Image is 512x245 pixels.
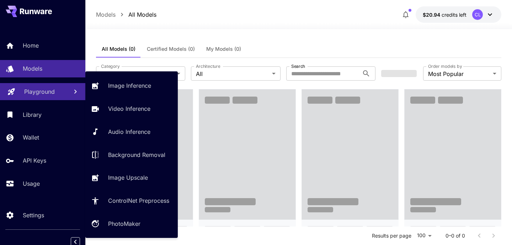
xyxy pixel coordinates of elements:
p: Audio Inference [108,127,150,136]
p: Usage [23,179,40,188]
a: PhotoMaker [85,215,178,233]
span: $20.94 [423,12,442,18]
a: Image Upscale [85,169,178,186]
div: $20.93684 [423,11,466,18]
p: Wallet [23,133,39,142]
label: Architecture [196,63,220,69]
a: Image Inference [85,77,178,94]
div: CL [472,9,483,20]
p: Results per page [372,232,411,239]
p: Playground [24,87,55,96]
p: Models [23,64,42,73]
nav: breadcrumb [96,10,156,19]
span: My Models (0) [206,46,241,52]
span: All [196,70,269,78]
p: Library [23,110,42,119]
label: Order models by [428,63,462,69]
p: API Keys [23,156,46,165]
p: Background Removal [108,151,165,159]
p: All Models [128,10,156,19]
a: ControlNet Preprocess [85,192,178,209]
p: ControlNet Preprocess [108,196,169,205]
p: Models [96,10,116,19]
span: credits left [442,12,466,18]
button: $20.93684 [416,6,501,23]
p: Home [23,41,39,50]
p: Settings [23,211,44,219]
p: Video Inference [108,104,150,113]
p: Image Inference [108,81,151,90]
span: Certified Models (0) [147,46,195,52]
span: Most Popular [428,70,490,78]
p: PhotoMaker [108,219,140,228]
p: 0–0 of 0 [446,232,465,239]
a: Video Inference [85,100,178,118]
a: Audio Inference [85,123,178,141]
label: Search [291,63,305,69]
label: Category [101,63,120,69]
div: 100 [414,230,434,241]
a: Background Removal [85,146,178,163]
p: Image Upscale [108,173,148,182]
span: All Models (0) [102,46,135,52]
span: All [101,70,174,78]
